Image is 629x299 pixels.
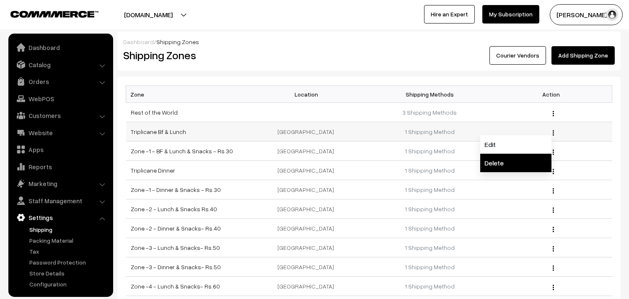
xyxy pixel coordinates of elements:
a: Store Details [27,269,110,278]
a: Reports [10,159,110,174]
a: Triplicane Dinner [131,167,176,174]
a: Customers [10,108,110,123]
td: [GEOGRAPHIC_DATA] [248,142,369,161]
img: Menu [553,169,554,174]
a: Zone -3 - Dinner & Snacks- Rs.50 [131,263,221,270]
img: Menu [553,207,554,213]
td: [GEOGRAPHIC_DATA] [248,122,369,142]
img: Menu [553,188,554,194]
th: Shipping Methods [369,86,491,103]
a: Password Protection [27,258,110,267]
a: Configuration [27,280,110,289]
h2: Shipping Zones [123,49,363,62]
td: [GEOGRAPHIC_DATA] [248,219,369,238]
img: user [606,8,619,21]
a: Zone -3 - Lunch & Snacks- Rs.50 [131,244,220,251]
a: 1 Shipping Method [405,128,455,135]
a: Zone -1 - BF & Lunch & Snacks - Rs.30 [131,147,233,155]
td: [GEOGRAPHIC_DATA] [248,238,369,257]
a: 1 Shipping Method [405,283,455,290]
img: Menu [553,227,554,232]
a: Add Shipping Zone [551,46,615,65]
a: Marketing [10,176,110,191]
img: Menu [553,130,554,136]
img: Menu [553,149,554,155]
th: Action [491,86,612,103]
td: [GEOGRAPHIC_DATA] [248,199,369,219]
a: Rest of the World [131,109,178,116]
a: Shipping [27,225,110,234]
a: Zone -1 - Dinner & Snacks - Rs.30 [131,186,221,193]
img: Menu [553,285,554,290]
button: [DOMAIN_NAME] [95,4,202,25]
a: WebPOS [10,91,110,106]
img: Menu [553,246,554,252]
a: 1 Shipping Method [405,205,455,212]
a: Packing Material [27,236,110,245]
a: Zone -2 - Dinner & Snacks- Rs.40 [131,225,221,232]
a: 3 Shipping Methods [403,109,457,116]
img: COMMMERCE [10,11,98,17]
span: Shipping Zones [156,38,199,45]
th: Zone [126,86,248,103]
img: Menu [553,265,554,271]
a: Settings [10,210,110,225]
a: Dashboard [123,38,154,45]
th: Location [248,86,369,103]
a: Zone -2 - Lunch & Snacks Rs.40 [131,205,217,212]
td: [GEOGRAPHIC_DATA] [248,180,369,199]
a: 1 Shipping Method [405,147,455,155]
a: Staff Management [10,193,110,208]
a: Zone -4 - Lunch & Snacks- Rs.60 [131,283,220,290]
a: Tax [27,247,110,256]
a: 1 Shipping Method [405,225,455,232]
a: 1 Shipping Method [405,244,455,251]
a: COMMMERCE [10,8,84,18]
a: Edit [480,135,551,154]
a: Dashboard [10,40,110,55]
a: My Subscription [482,5,539,24]
a: 1 Shipping Method [405,167,455,174]
a: 1 Shipping Method [405,186,455,193]
a: Catalog [10,57,110,72]
img: Menu [553,111,554,116]
a: 1 Shipping Method [405,263,455,270]
td: [GEOGRAPHIC_DATA] [248,277,369,296]
td: [GEOGRAPHIC_DATA] [248,161,369,180]
a: Orders [10,74,110,89]
a: Courier Vendors [489,46,546,65]
div: / [123,37,615,46]
button: [PERSON_NAME] s… [550,4,623,25]
a: Triplicane Bf & Lunch [131,128,186,135]
a: Website [10,125,110,140]
a: Delete [480,154,551,172]
td: [GEOGRAPHIC_DATA] [248,257,369,277]
a: Hire an Expert [424,5,475,24]
a: Apps [10,142,110,157]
